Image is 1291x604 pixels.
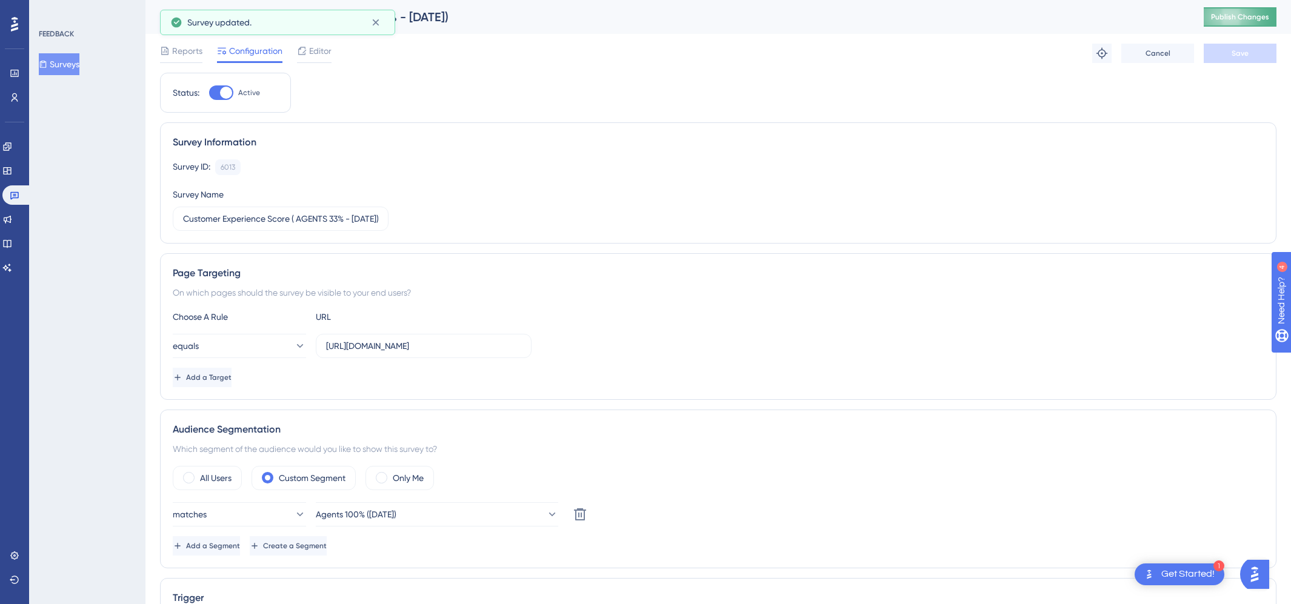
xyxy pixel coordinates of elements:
div: Get Started! [1161,568,1215,581]
span: Create a Segment [263,541,327,551]
img: launcher-image-alternative-text [1142,567,1156,582]
div: Page Targeting [173,266,1264,280]
div: On which pages should the survey be visible to your end users? [173,285,1264,300]
span: matches [173,507,207,522]
div: Survey ID: [173,159,210,175]
span: Add a Segment [186,541,240,551]
div: Survey Information [173,135,1264,150]
label: Only Me [393,471,424,485]
span: Survey updated. [187,15,252,30]
span: Editor [309,44,332,58]
div: Open Get Started! checklist, remaining modules: 1 [1135,563,1224,585]
span: Add a Target [186,373,232,382]
span: Need Help? [28,3,76,18]
iframe: UserGuiding AI Assistant Launcher [1240,556,1276,592]
button: Agents 100% ([DATE]) [316,502,558,526]
div: FEEDBACK [39,29,74,39]
button: Save [1204,44,1276,63]
div: 6013 [221,162,235,172]
input: Type your Survey name [183,212,378,225]
span: Reports [172,44,202,58]
span: Active [238,88,260,98]
label: Custom Segment [279,471,345,485]
button: Create a Segment [250,536,327,556]
span: equals [173,339,199,353]
div: Status: [173,85,199,100]
div: Which segment of the audience would you like to show this survey to? [173,442,1264,456]
div: Survey Name [173,187,224,202]
button: Cancel [1121,44,1194,63]
button: Add a Segment [173,536,240,556]
button: Add a Target [173,368,232,387]
div: Choose A Rule [173,310,306,324]
button: matches [173,502,306,526]
div: URL [316,310,449,324]
span: Configuration [229,44,282,58]
div: Audience Segmentation [173,422,1264,437]
input: yourwebsite.com/path [326,339,521,353]
button: Surveys [39,53,79,75]
button: Publish Changes [1204,7,1276,27]
button: equals [173,334,306,358]
div: Customer Experience Score ( AGENTS 33% - [DATE]) [160,8,1173,25]
span: Agents 100% ([DATE]) [316,507,396,522]
div: 4 [84,6,87,16]
div: 1 [1213,560,1224,571]
label: All Users [200,471,232,485]
span: Publish Changes [1211,12,1269,22]
span: Cancel [1146,48,1170,58]
span: Save [1232,48,1249,58]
